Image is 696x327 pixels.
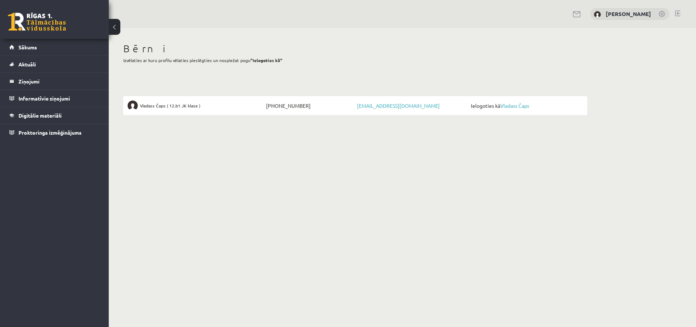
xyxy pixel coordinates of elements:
a: Vladass Čaps [500,102,529,109]
span: Digitālie materiāli [18,112,62,119]
span: Vladass Čaps ( 12.b1 JK klase ) [140,101,200,111]
a: Digitālie materiāli [9,107,100,124]
a: [EMAIL_ADDRESS][DOMAIN_NAME] [357,102,440,109]
span: Sākums [18,44,37,50]
span: Proktoringa izmēģinājums [18,129,82,136]
p: Izvēlaties ar kuru profilu vēlaties pieslēgties un nospiežat pogu [123,57,587,64]
a: Aktuāli [9,56,100,73]
a: [PERSON_NAME] [606,10,651,17]
b: "Ielogoties kā" [250,57,282,63]
img: Jūlija Čapa [594,11,601,18]
img: Vladass Čaps [128,101,138,111]
span: Ielogoties kā [469,101,583,111]
a: Sākums [9,39,100,56]
h1: Bērni [123,42,587,55]
legend: Ziņojumi [18,73,100,90]
span: Aktuāli [18,61,36,68]
a: Informatīvie ziņojumi [9,90,100,107]
a: Proktoringa izmēģinājums [9,124,100,141]
a: Rīgas 1. Tālmācības vidusskola [8,13,66,31]
span: [PHONE_NUMBER] [264,101,355,111]
a: Ziņojumi [9,73,100,90]
legend: Informatīvie ziņojumi [18,90,100,107]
